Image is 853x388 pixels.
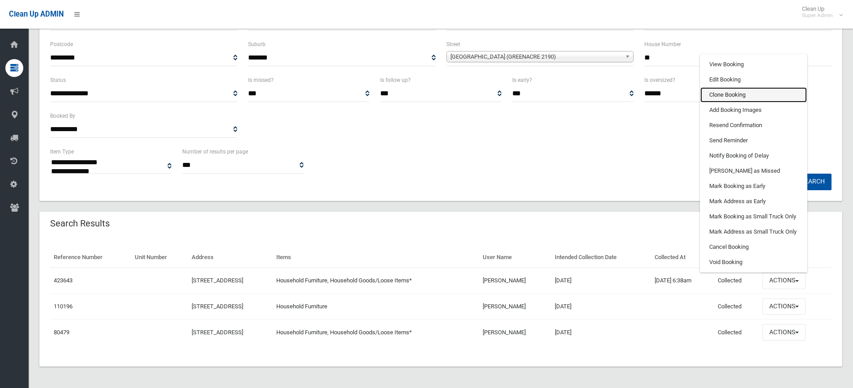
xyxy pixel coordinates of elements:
[479,294,552,320] td: [PERSON_NAME]
[551,268,651,294] td: [DATE]
[714,294,759,320] td: Collected
[479,320,552,345] td: [PERSON_NAME]
[192,303,243,310] a: [STREET_ADDRESS]
[644,39,681,49] label: House Number
[700,72,807,87] a: Edit Booking
[700,239,807,255] a: Cancel Booking
[273,268,479,294] td: Household Furniture, Household Goods/Loose Items*
[54,303,73,310] a: 110196
[248,39,266,49] label: Suburb
[700,118,807,133] a: Resend Confirmation
[700,255,807,270] a: Void Booking
[551,294,651,320] td: [DATE]
[188,247,273,268] th: Address
[714,268,759,294] td: Collected
[644,75,675,85] label: Is oversized?
[273,294,479,320] td: Household Furniture
[273,247,479,268] th: Items
[39,215,120,232] header: Search Results
[700,179,807,194] a: Mark Booking as Early
[651,268,715,294] td: [DATE] 6:38am
[714,320,759,345] td: Collected
[182,147,248,157] label: Number of results per page
[700,87,807,102] a: Clone Booking
[700,148,807,163] a: Notify Booking of Delay
[651,247,715,268] th: Collected At
[700,194,807,209] a: Mark Address as Early
[192,329,243,336] a: [STREET_ADDRESS]
[700,133,807,148] a: Send Reminder
[763,298,806,315] button: Actions
[551,320,651,345] td: [DATE]
[273,320,479,345] td: Household Furniture, Household Goods/Loose Items*
[192,277,243,284] a: [STREET_ADDRESS]
[512,75,532,85] label: Is early?
[50,247,131,268] th: Reference Number
[797,5,842,19] span: Clean Up
[700,57,807,72] a: View Booking
[450,51,622,62] span: [GEOGRAPHIC_DATA] (GREENACRE 2190)
[700,163,807,179] a: [PERSON_NAME] as Missed
[54,329,69,336] a: 80479
[700,224,807,239] a: Mark Address as Small Truck Only
[50,147,74,157] label: Item Type
[802,12,833,19] small: Super Admin
[248,75,274,85] label: Is missed?
[794,174,832,190] button: Search
[50,75,66,85] label: Status
[54,277,73,284] a: 423643
[9,10,64,18] span: Clean Up ADMIN
[380,75,411,85] label: Is follow up?
[131,247,188,268] th: Unit Number
[479,268,552,294] td: [PERSON_NAME]
[50,39,73,49] label: Postcode
[551,247,651,268] th: Intended Collection Date
[700,209,807,224] a: Mark Booking as Small Truck Only
[446,39,460,49] label: Street
[479,247,552,268] th: User Name
[50,111,75,121] label: Booked By
[763,324,806,341] button: Actions
[763,273,806,289] button: Actions
[700,102,807,118] a: Add Booking Images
